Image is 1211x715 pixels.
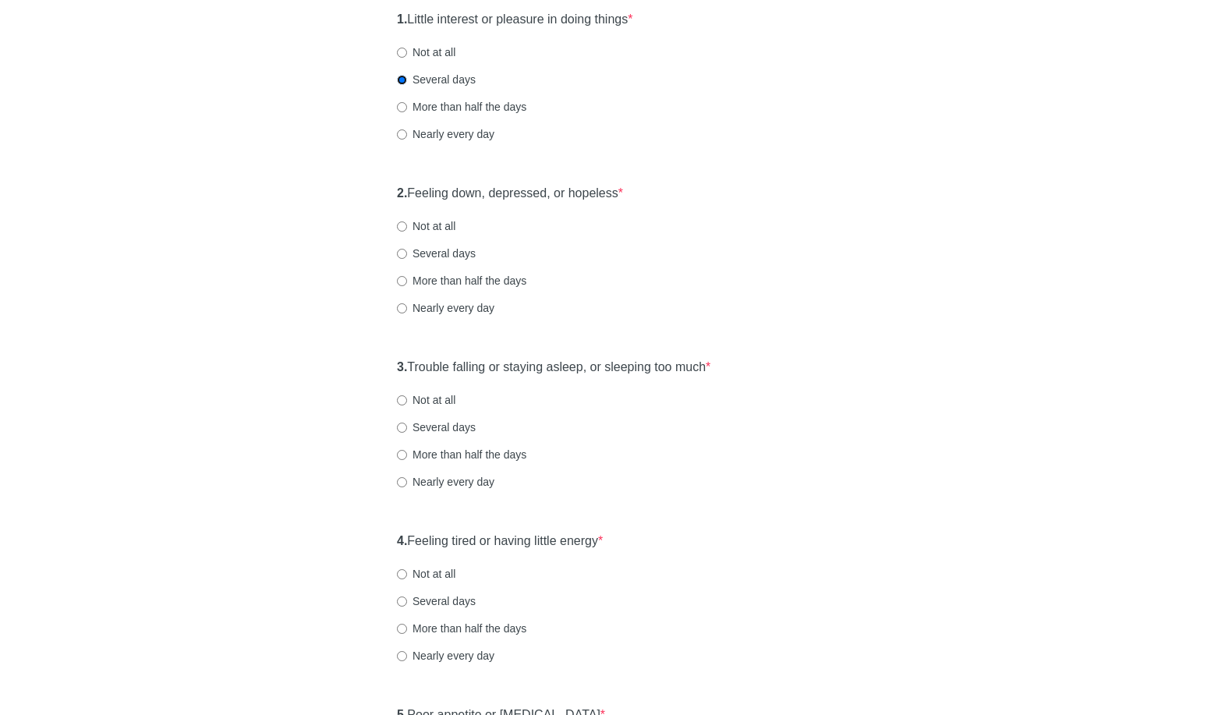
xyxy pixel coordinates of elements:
label: Nearly every day [397,474,494,490]
label: Several days [397,593,476,609]
input: Several days [397,249,407,259]
strong: 2. [397,186,407,200]
label: Not at all [397,218,455,234]
label: Feeling down, depressed, or hopeless [397,185,623,203]
strong: 1. [397,12,407,26]
label: More than half the days [397,99,526,115]
label: Little interest or pleasure in doing things [397,11,632,29]
label: Nearly every day [397,300,494,316]
label: Several days [397,72,476,87]
input: More than half the days [397,450,407,460]
input: Not at all [397,569,407,579]
input: Nearly every day [397,129,407,140]
strong: 3. [397,360,407,373]
input: Not at all [397,221,407,232]
label: Nearly every day [397,126,494,142]
label: More than half the days [397,447,526,462]
input: Not at all [397,48,407,58]
strong: 4. [397,534,407,547]
input: Nearly every day [397,303,407,313]
label: Trouble falling or staying asleep, or sleeping too much [397,359,710,377]
input: More than half the days [397,624,407,634]
input: Several days [397,596,407,607]
label: Not at all [397,44,455,60]
input: More than half the days [397,276,407,286]
label: Nearly every day [397,648,494,664]
label: Not at all [397,392,455,408]
input: Several days [397,423,407,433]
input: Several days [397,75,407,85]
input: Nearly every day [397,651,407,661]
label: More than half the days [397,621,526,636]
label: Not at all [397,566,455,582]
label: More than half the days [397,273,526,288]
label: Several days [397,419,476,435]
input: Not at all [397,395,407,405]
label: Feeling tired or having little energy [397,533,603,550]
label: Several days [397,246,476,261]
input: Nearly every day [397,477,407,487]
input: More than half the days [397,102,407,112]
